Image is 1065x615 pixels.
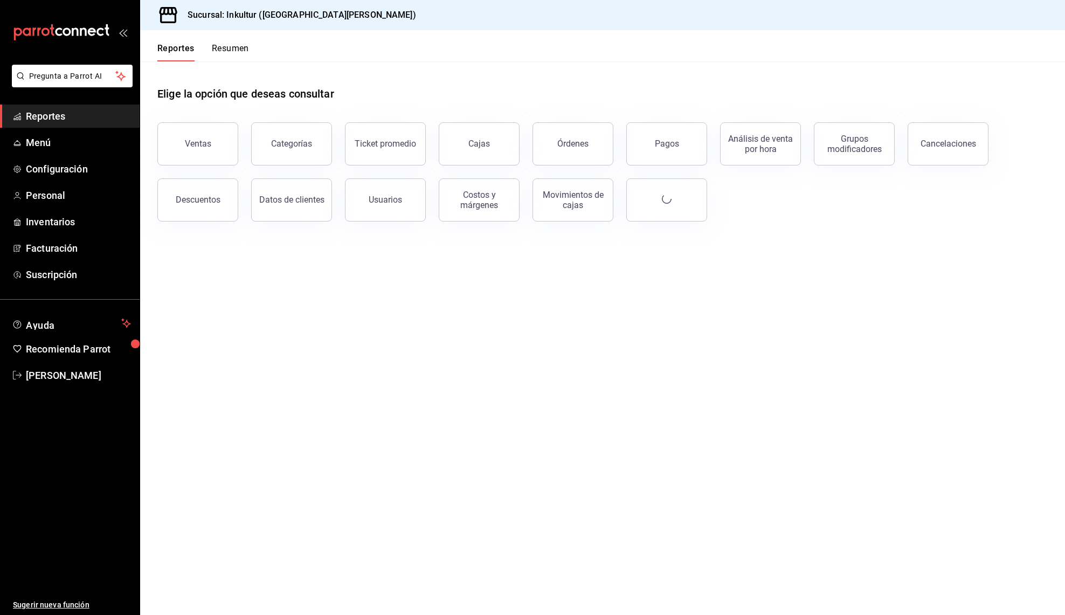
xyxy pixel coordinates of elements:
[821,134,888,154] div: Grupos modificadores
[26,135,131,150] span: Menú
[26,342,131,356] span: Recomienda Parrot
[12,65,133,87] button: Pregunta a Parrot AI
[355,139,416,149] div: Ticket promedio
[26,368,131,383] span: [PERSON_NAME]
[369,195,402,205] div: Usuarios
[468,137,490,150] div: Cajas
[157,122,238,165] button: Ventas
[157,43,195,61] button: Reportes
[271,139,312,149] div: Categorías
[908,122,988,165] button: Cancelaciones
[655,139,679,149] div: Pagos
[532,122,613,165] button: Órdenes
[212,43,249,61] button: Resumen
[345,122,426,165] button: Ticket promedio
[814,122,895,165] button: Grupos modificadores
[157,86,334,102] h1: Elige la opción que deseas consultar
[727,134,794,154] div: Análisis de venta por hora
[176,195,220,205] div: Descuentos
[26,241,131,255] span: Facturación
[26,162,131,176] span: Configuración
[185,139,211,149] div: Ventas
[26,317,117,330] span: Ayuda
[720,122,801,165] button: Análisis de venta por hora
[532,178,613,222] button: Movimientos de cajas
[26,215,131,229] span: Inventarios
[179,9,416,22] h3: Sucursal: Inkultur ([GEOGRAPHIC_DATA][PERSON_NAME])
[446,190,513,210] div: Costos y márgenes
[439,122,520,165] a: Cajas
[557,139,589,149] div: Órdenes
[540,190,606,210] div: Movimientos de cajas
[26,109,131,123] span: Reportes
[29,71,116,82] span: Pregunta a Parrot AI
[26,267,131,282] span: Suscripción
[119,28,127,37] button: open_drawer_menu
[345,178,426,222] button: Usuarios
[439,178,520,222] button: Costos y márgenes
[251,178,332,222] button: Datos de clientes
[626,122,707,165] button: Pagos
[251,122,332,165] button: Categorías
[13,599,131,611] span: Sugerir nueva función
[259,195,324,205] div: Datos de clientes
[8,78,133,89] a: Pregunta a Parrot AI
[157,43,249,61] div: navigation tabs
[157,178,238,222] button: Descuentos
[26,188,131,203] span: Personal
[921,139,976,149] div: Cancelaciones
